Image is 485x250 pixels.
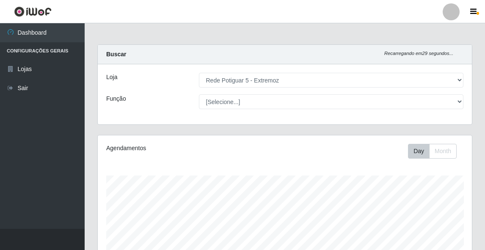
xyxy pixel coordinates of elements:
[106,51,126,58] strong: Buscar
[106,73,117,82] label: Loja
[106,144,248,153] div: Agendamentos
[429,144,457,159] button: Month
[408,144,463,159] div: Toolbar with button groups
[384,51,453,56] i: Recarregando em 29 segundos...
[14,6,52,17] img: CoreUI Logo
[106,94,126,103] label: Função
[408,144,457,159] div: First group
[408,144,430,159] button: Day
